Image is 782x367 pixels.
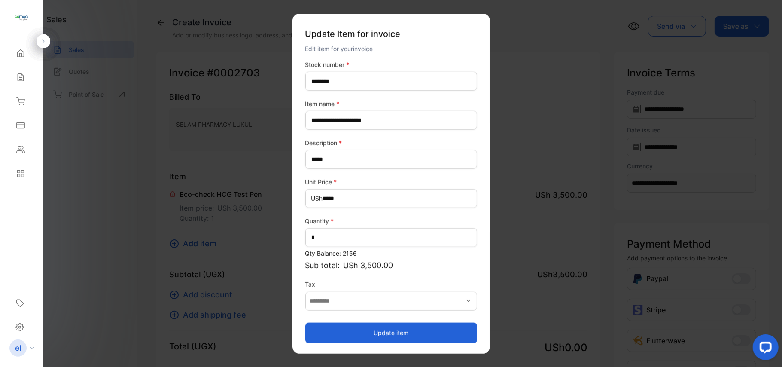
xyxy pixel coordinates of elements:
p: Sub total: [305,260,477,271]
label: Quantity [305,217,477,226]
iframe: LiveChat chat widget [746,331,782,367]
label: Tax [305,280,477,289]
p: Qty Balance: 2156 [305,249,477,258]
label: Description [305,138,477,147]
img: logo [15,11,28,24]
label: Unit Price [305,177,477,187]
label: Item name [305,99,477,108]
p: el [15,343,21,354]
label: Stock number [305,60,477,69]
span: USh 3,500.00 [344,260,393,271]
span: USh [311,194,323,203]
span: Edit item for your invoice [305,45,373,52]
button: Update item [305,322,477,343]
p: Update Item for invoice [305,24,477,44]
